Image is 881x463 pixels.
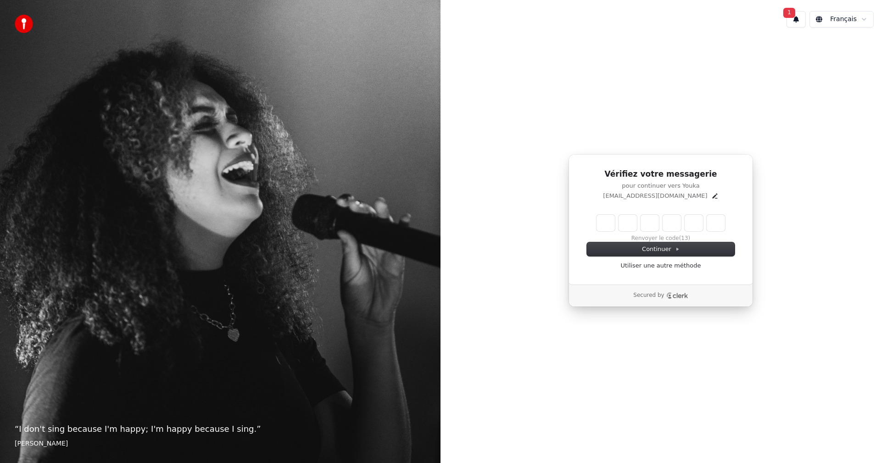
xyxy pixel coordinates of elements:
[587,182,735,190] p: pour continuer vers Youka
[642,245,680,253] span: Continuer
[666,292,688,299] a: Clerk logo
[603,192,707,200] p: [EMAIL_ADDRESS][DOMAIN_NAME]
[597,215,725,231] input: Enter verification code
[15,423,426,435] p: “ I don't sing because I'm happy; I'm happy because I sing. ”
[633,292,664,299] p: Secured by
[587,242,735,256] button: Continuer
[786,11,806,28] button: 1
[587,169,735,180] h1: Vérifiez votre messagerie
[621,262,701,270] a: Utiliser une autre méthode
[711,192,719,200] button: Edit
[783,8,795,18] span: 1
[15,439,426,448] footer: [PERSON_NAME]
[15,15,33,33] img: youka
